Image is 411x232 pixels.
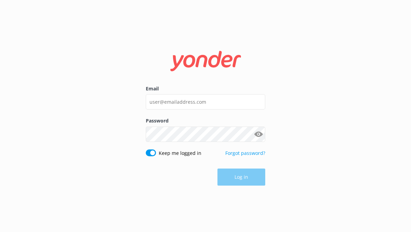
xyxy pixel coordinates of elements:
[146,117,265,125] label: Password
[146,85,265,92] label: Email
[159,149,201,157] label: Keep me logged in
[225,150,265,156] a: Forgot password?
[252,127,265,141] button: Show password
[146,94,265,110] input: user@emailaddress.com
